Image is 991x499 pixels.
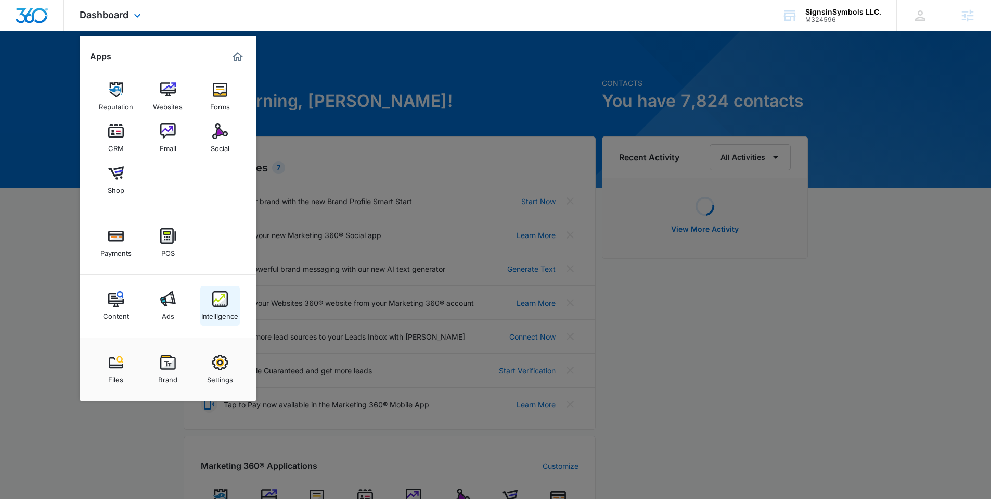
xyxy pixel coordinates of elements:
[207,370,233,384] div: Settings
[160,139,176,153] div: Email
[148,77,188,116] a: Websites
[96,160,136,199] a: Shop
[210,97,230,111] div: Forms
[200,77,240,116] a: Forms
[103,307,129,320] div: Content
[148,286,188,326] a: Ads
[108,181,124,194] div: Shop
[96,286,136,326] a: Content
[148,350,188,389] a: Brand
[158,370,177,384] div: Brand
[96,223,136,263] a: Payments
[200,286,240,326] a: Intelligence
[805,8,881,16] div: account name
[153,97,183,111] div: Websites
[90,52,111,61] h2: Apps
[201,307,238,320] div: Intelligence
[805,16,881,23] div: account id
[229,48,246,65] a: Marketing 360® Dashboard
[200,118,240,158] a: Social
[96,77,136,116] a: Reputation
[148,223,188,263] a: POS
[80,9,128,20] span: Dashboard
[161,244,175,257] div: POS
[96,350,136,389] a: Files
[211,139,229,153] div: Social
[99,97,133,111] div: Reputation
[162,307,174,320] div: Ads
[148,118,188,158] a: Email
[96,118,136,158] a: CRM
[100,244,132,257] div: Payments
[108,139,124,153] div: CRM
[200,350,240,389] a: Settings
[108,370,123,384] div: Files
